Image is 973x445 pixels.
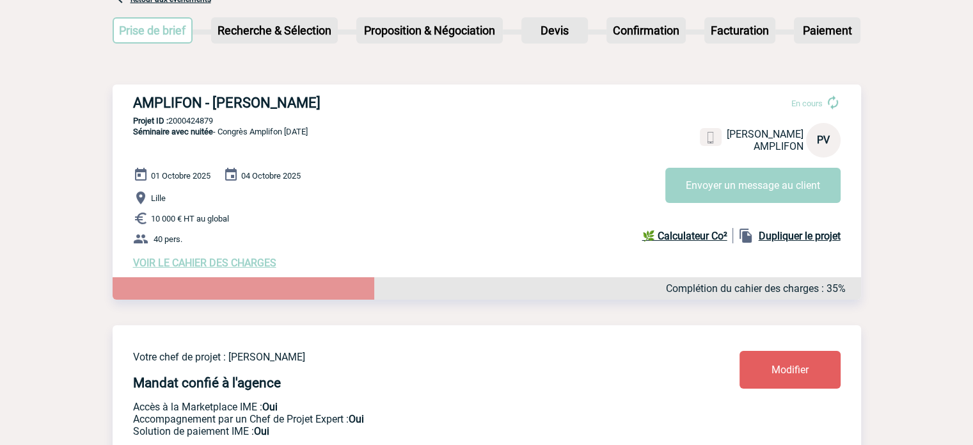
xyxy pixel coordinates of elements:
span: Lille [151,193,166,203]
img: portable.png [705,132,716,143]
span: Modifier [771,364,809,376]
b: Projet ID : [133,116,168,125]
span: 10 000 € HT au global [151,214,229,223]
p: Devis [523,19,587,42]
p: Conformité aux process achat client, Prise en charge de la facturation, Mutualisation de plusieur... [133,425,664,437]
span: - Congrès Amplifon [DATE] [133,127,308,136]
p: Paiement [795,19,859,42]
b: Oui [254,425,269,437]
p: Prestation payante [133,413,664,425]
p: Facturation [706,19,774,42]
button: Envoyer un message au client [665,168,841,203]
p: Votre chef de projet : [PERSON_NAME] [133,351,664,363]
p: Recherche & Sélection [212,19,336,42]
a: 🌿 Calculateur Co² [642,228,733,243]
b: Oui [349,413,364,425]
h4: Mandat confié à l'agence [133,375,281,391]
span: 04 Octobre 2025 [241,171,301,181]
b: Dupliquer le projet [759,230,841,242]
p: Accès à la Marketplace IME : [133,401,664,413]
span: En cours [791,99,823,108]
b: Oui [262,401,278,413]
h3: AMPLIFON - [PERSON_NAME] [133,95,517,111]
b: 🌿 Calculateur Co² [642,230,727,242]
span: PV [817,134,830,146]
span: AMPLIFON [754,140,803,152]
span: 01 Octobre 2025 [151,171,210,181]
span: [PERSON_NAME] [727,128,803,140]
p: 2000424879 [113,116,861,125]
span: Séminaire avec nuitée [133,127,213,136]
p: Prise de brief [114,19,192,42]
p: Confirmation [608,19,684,42]
span: 40 pers. [154,234,182,244]
img: file_copy-black-24dp.png [738,228,754,243]
p: Proposition & Négociation [358,19,502,42]
a: VOIR LE CAHIER DES CHARGES [133,257,276,269]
